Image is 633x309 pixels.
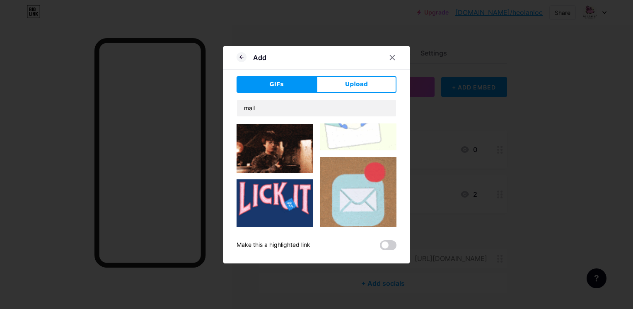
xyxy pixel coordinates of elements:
[237,100,396,116] input: Search
[269,80,284,89] span: GIFs
[237,179,313,256] img: Gihpy
[345,80,368,89] span: Upload
[316,76,396,93] button: Upload
[237,240,310,250] div: Make this a highlighted link
[320,157,396,234] img: Gihpy
[237,76,316,93] button: GIFs
[253,53,266,63] div: Add
[237,124,313,173] img: Gihpy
